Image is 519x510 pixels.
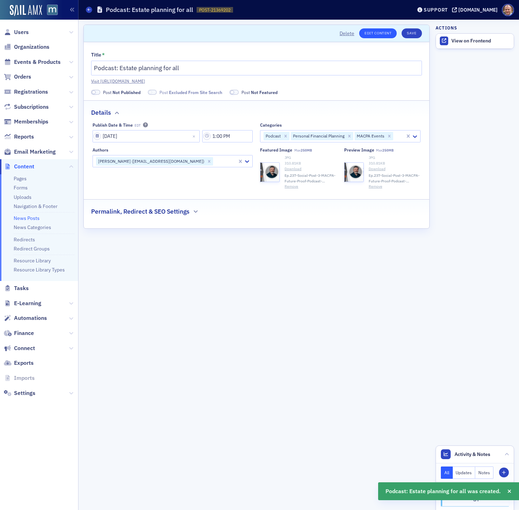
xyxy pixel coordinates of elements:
[455,451,490,458] span: Activity & Notes
[436,34,514,48] a: View on Frontend
[14,133,34,141] span: Reports
[205,157,213,166] div: Remove Bill Sheridan (bill@macpa.org)
[382,148,394,153] span: 250MB
[14,257,51,264] a: Resource Library
[42,5,58,16] a: View Homepage
[4,58,61,66] a: Events & Products
[112,89,141,95] span: Not Published
[14,300,41,307] span: E-Learning
[369,155,421,161] div: JPG
[91,90,100,95] span: Not Published
[4,314,47,322] a: Automations
[14,215,40,221] a: News Posts
[294,148,312,153] span: Max
[91,108,111,117] h2: Details
[14,175,27,182] a: Pages
[4,389,35,397] a: Settings
[260,147,292,153] div: Featured Image
[14,43,49,51] span: Organizations
[285,155,336,161] div: JPG
[14,184,28,191] a: Forms
[14,148,56,156] span: Email Marketing
[291,132,346,140] div: Personal Financial Planning
[4,73,31,81] a: Orders
[241,89,278,95] span: Post
[285,161,336,166] div: 310.81 KB
[14,374,35,382] span: Imports
[93,130,200,142] input: MM/DD/YYYY
[14,118,48,126] span: Memberships
[4,43,49,51] a: Organizations
[402,28,422,38] button: Save
[340,30,354,37] button: Delete
[14,73,31,81] span: Orders
[102,52,105,57] abbr: This field is required
[148,90,157,95] span: Excluded From Site Search
[424,7,448,13] div: Support
[93,122,133,128] div: Publish Date & Time
[169,89,222,95] span: Excluded From Site Search
[4,284,29,292] a: Tasks
[230,90,239,95] span: Not Featured
[4,103,49,111] a: Subscriptions
[369,166,421,172] a: Download
[14,329,34,337] span: Finance
[264,132,282,140] div: Podcast
[91,207,190,216] h2: Permalink, Redirect & SEO Settings
[4,329,34,337] a: Finance
[91,78,422,84] a: Visit [URL][DOMAIN_NAME]
[14,28,29,36] span: Users
[475,467,493,479] button: Notes
[441,467,453,479] button: All
[14,203,57,209] a: Navigation & Footer
[14,314,47,322] span: Automations
[14,344,35,352] span: Connect
[251,89,278,95] span: Not Featured
[14,359,34,367] span: Exports
[14,88,48,96] span: Registrations
[4,118,48,126] a: Memberships
[103,89,141,95] span: Post
[14,236,35,243] a: Redirects
[135,123,141,128] span: EDT
[10,5,42,16] img: SailAMX
[385,132,393,140] div: Remove MACPA Events
[282,132,289,140] div: Remove Podcast
[14,103,49,111] span: Subscriptions
[359,28,397,38] a: Edit Content
[385,487,501,496] span: Podcast: Estate planning for all was created.
[4,133,34,141] a: Reports
[4,344,35,352] a: Connect
[4,359,34,367] a: Exports
[285,184,298,189] button: Remove
[344,147,374,153] div: Preview image
[4,28,29,36] a: Users
[14,163,34,170] span: Content
[369,173,421,184] span: Ep.237-Social-Post-3-MACPA-Future-Proof-Podcast-2025.jpg
[376,148,394,153] span: Max
[14,389,35,397] span: Settings
[93,147,108,153] div: Authors
[4,300,41,307] a: E-Learning
[502,4,514,16] span: Profile
[159,89,222,95] span: Post
[190,130,200,142] button: Close
[91,52,101,58] div: Title
[301,148,312,153] span: 250MB
[369,184,382,189] button: Remove
[458,7,498,13] div: [DOMAIN_NAME]
[106,6,193,14] h1: Podcast: Estate planning for all
[14,224,51,230] a: News Categories
[260,122,282,128] div: Categories
[369,161,421,166] div: 310.81 KB
[14,194,32,200] a: Uploads
[14,267,65,273] a: Resource Library Types
[451,38,510,44] div: View on Frontend
[14,58,61,66] span: Events & Products
[199,7,231,13] span: POST-21369202
[4,163,34,170] a: Content
[4,88,48,96] a: Registrations
[355,132,385,140] div: MACPA Events
[202,130,253,142] input: 00:00 AM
